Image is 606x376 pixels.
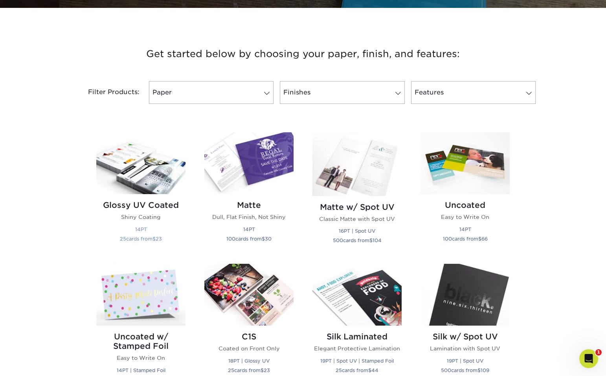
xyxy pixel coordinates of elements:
span: 66 [481,236,488,242]
span: 25 [120,236,126,242]
h3: Get started below by choosing your paper, finish, and features: [73,36,533,72]
img: Silk Laminated Postcards [312,264,402,326]
span: 30 [265,236,272,242]
h2: Uncoated [421,200,510,210]
span: 25 [336,367,342,373]
h2: Glossy UV Coated [96,200,185,210]
iframe: Intercom live chat [579,349,598,368]
span: $ [262,236,265,242]
img: Uncoated w/ Stamped Foil Postcards [96,264,185,326]
a: Paper [149,81,274,104]
h2: C1S [204,332,294,341]
a: Glossy UV Coated Postcards Glossy UV Coated Shiny Coating 14PT 25cards from$23 [96,132,185,254]
small: 16PT | Spot UV [339,228,375,234]
span: 23 [156,236,162,242]
a: Matte w/ Spot UV Postcards Matte w/ Spot UV Classic Matte with Spot UV 16PT | Spot UV 500cards fr... [312,132,402,254]
small: 14PT [459,226,471,232]
img: Matte Postcards [204,132,294,194]
span: 25 [228,367,234,373]
h2: Uncoated w/ Stamped Foil [96,332,185,351]
span: $ [152,236,156,242]
small: 19PT | Spot UV | Stamped Foil [320,358,394,364]
h2: Silk Laminated [312,332,402,341]
span: 100 [226,236,235,242]
a: Matte Postcards Matte Dull, Flat Finish, Not Shiny 14PT 100cards from$30 [204,132,294,254]
small: cards from [226,236,272,242]
span: 500 [333,237,343,243]
small: cards from [120,236,162,242]
span: 44 [371,367,378,373]
p: Easy to Write On [96,354,185,362]
span: 500 [441,367,451,373]
small: cards from [336,367,378,373]
span: $ [368,367,371,373]
span: $ [369,237,373,243]
h2: Matte w/ Spot UV [312,202,402,212]
span: $ [261,367,264,373]
span: 23 [264,367,270,373]
p: Lamination with Spot UV [421,345,510,352]
h2: Matte [204,200,294,210]
small: 14PT | Stamped Foil [117,367,165,373]
span: 1 [595,349,602,356]
small: 18PT | Glossy UV [228,358,270,364]
small: cards from [333,237,382,243]
p: Elegant Protective Lamination [312,345,402,352]
a: Finishes [280,81,404,104]
img: Glossy UV Coated Postcards [96,132,185,194]
small: 19PT | Spot UV [447,358,483,364]
div: Filter Products: [67,81,146,104]
h2: Silk w/ Spot UV [421,332,510,341]
a: Features [411,81,536,104]
small: cards from [443,236,488,242]
span: 100 [443,236,452,242]
span: $ [477,367,481,373]
img: Uncoated Postcards [421,132,510,194]
span: $ [478,236,481,242]
img: Silk w/ Spot UV Postcards [421,264,510,326]
span: 104 [373,237,382,243]
p: Dull, Flat Finish, Not Shiny [204,213,294,221]
small: 14PT [135,226,147,232]
p: Coated on Front Only [204,345,294,352]
small: cards from [228,367,270,373]
img: C1S Postcards [204,264,294,326]
p: Classic Matte with Spot UV [312,215,402,223]
a: Uncoated Postcards Uncoated Easy to Write On 14PT 100cards from$66 [421,132,510,254]
small: cards from [441,367,489,373]
p: Shiny Coating [96,213,185,221]
img: Matte w/ Spot UV Postcards [312,132,402,196]
span: 109 [481,367,489,373]
small: 14PT [243,226,255,232]
p: Easy to Write On [421,213,510,221]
